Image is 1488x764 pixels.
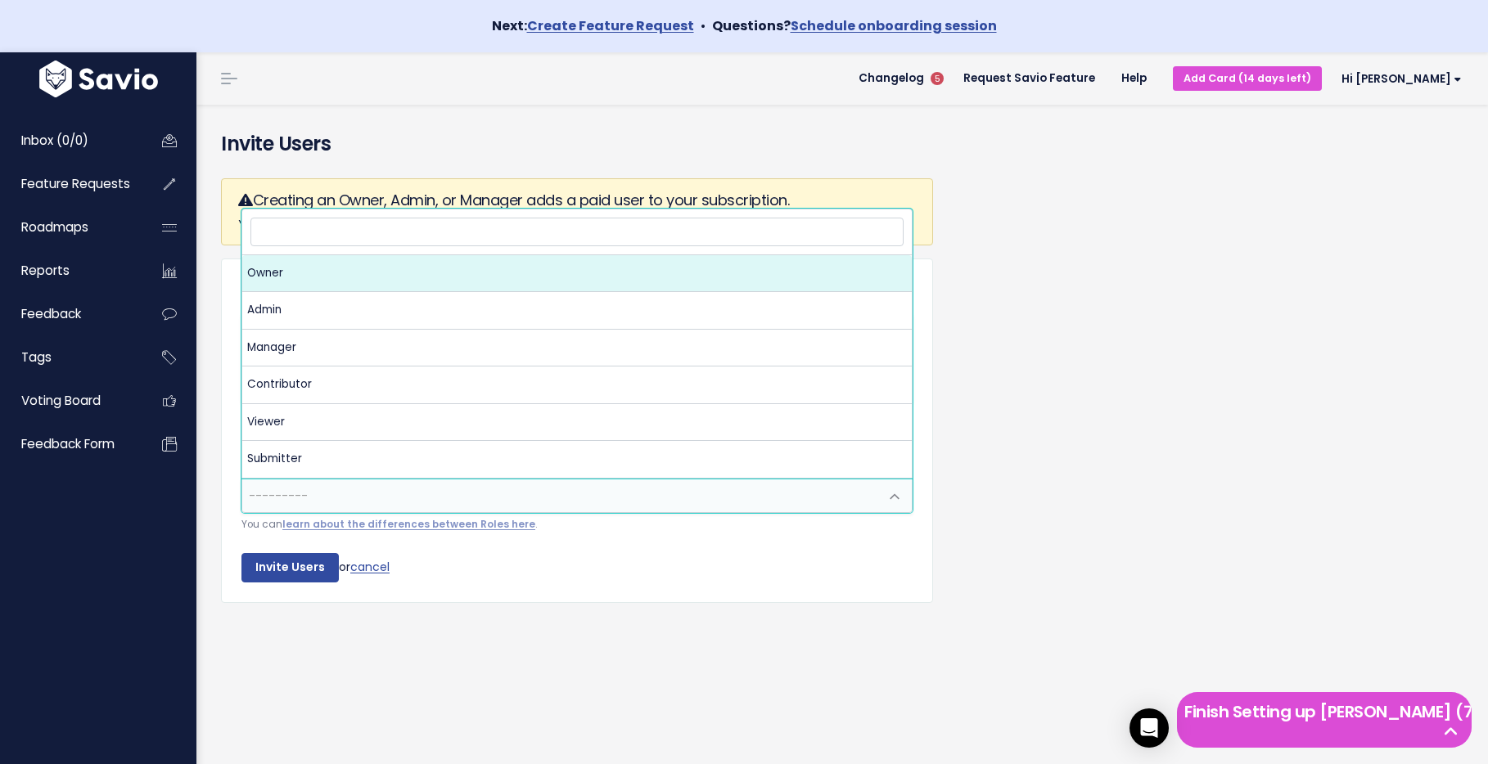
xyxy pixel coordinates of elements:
[242,441,912,477] li: Submitter
[950,66,1108,91] a: Request Savio Feature
[282,518,535,531] a: learn about the differences between Roles here
[1341,73,1462,85] span: Hi [PERSON_NAME]
[242,404,912,441] li: Viewer
[701,16,706,35] span: •
[21,132,88,149] span: Inbox (0/0)
[241,516,913,533] small: You can .
[791,16,997,35] a: Schedule onboarding session
[4,339,136,376] a: Tags
[4,122,136,160] a: Inbox (0/0)
[1108,66,1160,91] a: Help
[4,382,136,420] a: Voting Board
[4,295,136,333] a: Feedback
[242,292,912,329] li: Admin
[1184,699,1464,724] h5: Finish Setting up [PERSON_NAME] (7 left)
[4,425,136,463] a: Feedback form
[1173,66,1322,90] a: Add Card (14 days left)
[238,214,916,235] p: You have 14 days left in your trial and won't be charged until your trial ends.
[249,488,308,504] span: ---------
[1322,66,1475,92] a: Hi [PERSON_NAME]
[1130,708,1169,748] div: Open Intercom Messenger
[21,392,101,409] span: Voting Board
[21,262,70,279] span: Reports
[242,366,912,403] li: Contributor
[712,16,997,35] strong: Questions?
[242,330,912,366] li: Manager
[221,129,1463,159] h4: Invite Users
[492,16,694,35] strong: Next:
[527,16,694,35] a: Create Feature Request
[4,209,136,246] a: Roadmaps
[21,175,130,192] span: Feature Requests
[21,348,52,366] span: Tags
[350,559,390,575] a: cancel
[238,189,916,211] h3: Creating an Owner, Admin, or Manager adds a paid user to your subscription.
[21,305,81,322] span: Feedback
[4,252,136,290] a: Reports
[4,165,136,203] a: Feature Requests
[21,435,115,452] span: Feedback form
[35,61,162,97] img: logo-white.9d6f32f41409.svg
[241,553,339,582] input: Invite Users
[242,255,912,292] li: Owner
[859,73,924,84] span: Changelog
[21,218,88,236] span: Roadmaps
[931,72,944,85] span: 5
